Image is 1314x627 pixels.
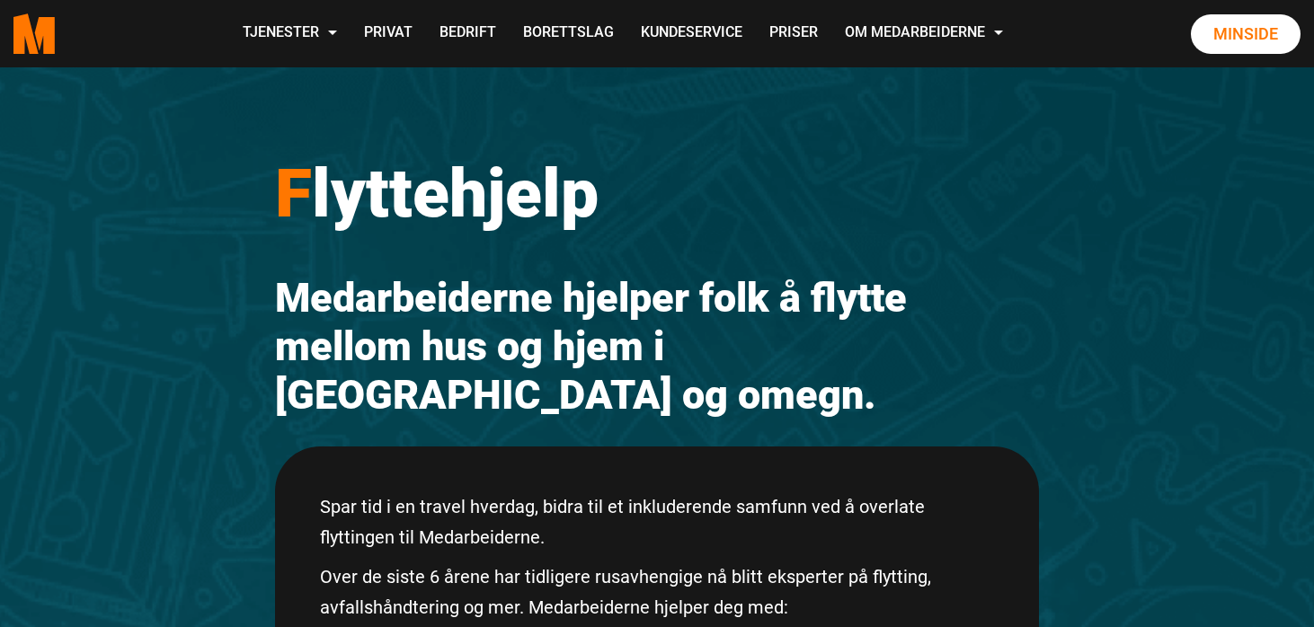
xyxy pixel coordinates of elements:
span: F [275,154,312,233]
a: Bedrift [426,2,510,66]
a: Privat [351,2,426,66]
a: Borettslag [510,2,627,66]
h2: Medarbeiderne hjelper folk å flytte mellom hus og hjem i [GEOGRAPHIC_DATA] og omegn. [275,274,1039,419]
p: Spar tid i en travel hverdag, bidra til et inkluderende samfunn ved å overlate flyttingen til Med... [320,491,994,552]
a: Tjenester [229,2,351,66]
p: Over de siste 6 årene har tidligere rusavhengige nå blitt eksperter på flytting, avfallshåndterin... [320,561,994,623]
a: Om Medarbeiderne [831,2,1017,66]
a: Priser [756,2,831,66]
a: Minside [1191,14,1301,54]
a: Kundeservice [627,2,756,66]
h1: lyttehjelp [275,153,1039,234]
